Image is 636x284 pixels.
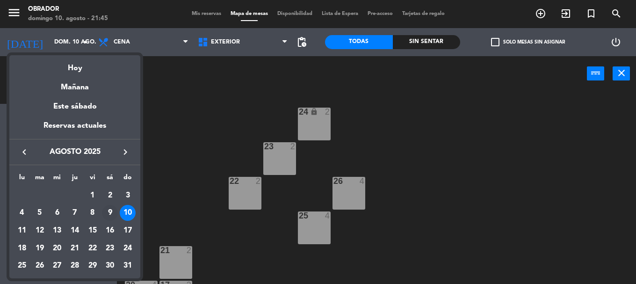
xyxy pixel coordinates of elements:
[66,222,84,240] td: 14 de agosto de 2025
[119,204,137,222] td: 10 de agosto de 2025
[48,240,66,257] td: 20 de agosto de 2025
[13,204,31,222] td: 4 de agosto de 2025
[119,240,137,257] td: 24 de agosto de 2025
[120,188,136,204] div: 3
[101,172,119,187] th: sábado
[32,240,48,256] div: 19
[119,222,137,240] td: 17 de agosto de 2025
[48,172,66,187] th: miércoles
[9,120,140,139] div: Reservas actuales
[67,223,83,239] div: 14
[48,204,66,222] td: 6 de agosto de 2025
[85,188,101,204] div: 1
[31,204,49,222] td: 5 de agosto de 2025
[120,146,131,158] i: keyboard_arrow_right
[66,240,84,257] td: 21 de agosto de 2025
[32,205,48,221] div: 5
[49,258,65,274] div: 27
[9,94,140,120] div: Este sábado
[120,205,136,221] div: 10
[85,240,101,256] div: 22
[102,240,118,256] div: 23
[117,146,134,158] button: keyboard_arrow_right
[49,205,65,221] div: 6
[19,146,30,158] i: keyboard_arrow_left
[119,172,137,187] th: domingo
[85,258,101,274] div: 29
[67,258,83,274] div: 28
[84,257,101,275] td: 29 de agosto de 2025
[32,223,48,239] div: 12
[84,240,101,257] td: 22 de agosto de 2025
[13,187,84,204] td: AGO.
[31,222,49,240] td: 12 de agosto de 2025
[66,257,84,275] td: 28 de agosto de 2025
[84,172,101,187] th: viernes
[67,205,83,221] div: 7
[48,222,66,240] td: 13 de agosto de 2025
[13,240,31,257] td: 18 de agosto de 2025
[49,240,65,256] div: 20
[67,240,83,256] div: 21
[31,257,49,275] td: 26 de agosto de 2025
[119,257,137,275] td: 31 de agosto de 2025
[66,204,84,222] td: 7 de agosto de 2025
[102,258,118,274] div: 30
[85,223,101,239] div: 15
[13,172,31,187] th: lunes
[102,223,118,239] div: 16
[120,258,136,274] div: 31
[31,240,49,257] td: 19 de agosto de 2025
[13,257,31,275] td: 25 de agosto de 2025
[101,240,119,257] td: 23 de agosto de 2025
[31,172,49,187] th: martes
[13,222,31,240] td: 11 de agosto de 2025
[101,257,119,275] td: 30 de agosto de 2025
[48,257,66,275] td: 27 de agosto de 2025
[101,222,119,240] td: 16 de agosto de 2025
[14,223,30,239] div: 11
[102,205,118,221] div: 9
[101,204,119,222] td: 9 de agosto de 2025
[9,74,140,94] div: Mañana
[16,146,33,158] button: keyboard_arrow_left
[120,240,136,256] div: 24
[84,204,101,222] td: 8 de agosto de 2025
[49,223,65,239] div: 13
[66,172,84,187] th: jueves
[33,146,117,158] span: agosto 2025
[84,222,101,240] td: 15 de agosto de 2025
[84,187,101,204] td: 1 de agosto de 2025
[14,240,30,256] div: 18
[32,258,48,274] div: 26
[120,223,136,239] div: 17
[102,188,118,204] div: 2
[85,205,101,221] div: 8
[14,258,30,274] div: 25
[9,55,140,74] div: Hoy
[14,205,30,221] div: 4
[101,187,119,204] td: 2 de agosto de 2025
[119,187,137,204] td: 3 de agosto de 2025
